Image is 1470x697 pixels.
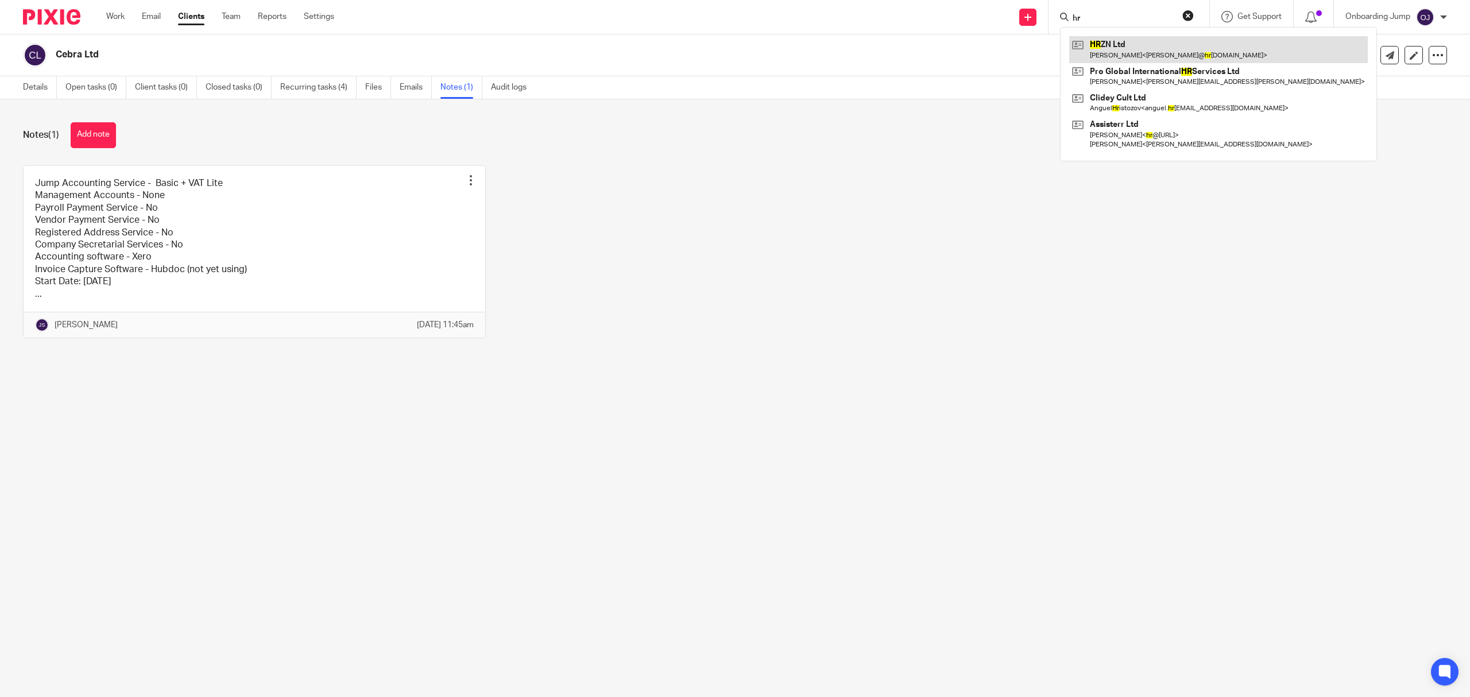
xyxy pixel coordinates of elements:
[71,122,116,148] button: Add note
[1182,10,1194,21] button: Clear
[35,318,49,332] img: svg%3E
[440,76,482,99] a: Notes (1)
[135,76,197,99] a: Client tasks (0)
[1071,14,1175,24] input: Search
[55,319,118,331] p: [PERSON_NAME]
[304,11,334,22] a: Settings
[417,319,474,331] p: [DATE] 11:45am
[365,76,391,99] a: Files
[23,9,80,25] img: Pixie
[106,11,125,22] a: Work
[280,76,357,99] a: Recurring tasks (4)
[23,43,47,67] img: svg%3E
[400,76,432,99] a: Emails
[23,76,57,99] a: Details
[258,11,287,22] a: Reports
[178,11,204,22] a: Clients
[1237,13,1282,21] span: Get Support
[222,11,241,22] a: Team
[65,76,126,99] a: Open tasks (0)
[1345,11,1410,22] p: Onboarding Jump
[491,76,535,99] a: Audit logs
[56,49,1044,61] h2: Cebra Ltd
[206,76,272,99] a: Closed tasks (0)
[1416,8,1434,26] img: svg%3E
[23,129,59,141] h1: Notes
[48,130,59,140] span: (1)
[142,11,161,22] a: Email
